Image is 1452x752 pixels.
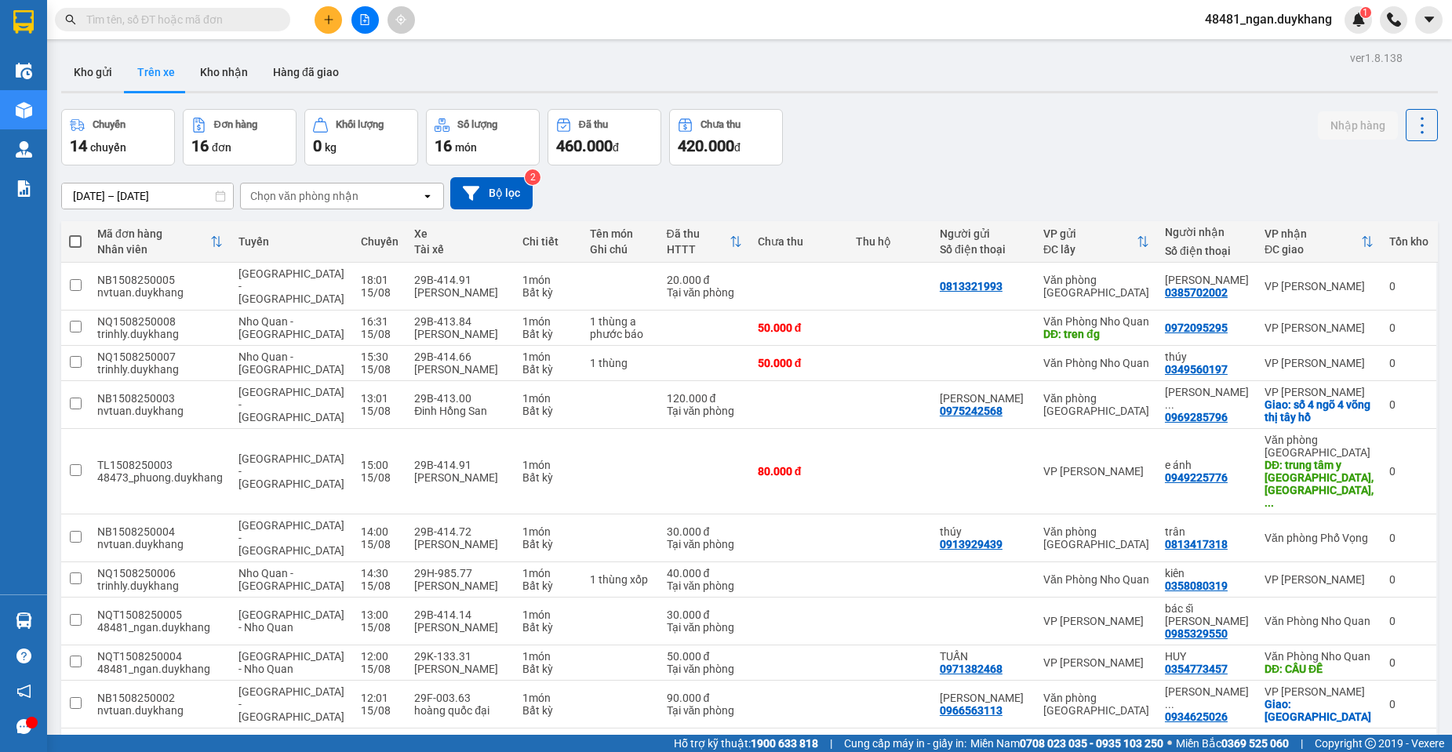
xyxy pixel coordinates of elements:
[522,621,574,634] div: Bất kỳ
[1389,573,1428,586] div: 0
[426,109,540,165] button: Số lượng16món
[940,525,1028,538] div: thúy
[361,692,398,704] div: 12:01
[238,519,344,557] span: [GEOGRAPHIC_DATA] - [GEOGRAPHIC_DATA]
[667,663,742,675] div: Tại văn phòng
[16,63,32,79] img: warehouse-icon
[522,392,574,405] div: 1 món
[414,227,507,240] div: Xe
[361,609,398,621] div: 13:00
[421,190,434,202] svg: open
[1265,573,1374,586] div: VP [PERSON_NAME]
[16,141,32,158] img: warehouse-icon
[97,315,223,328] div: NQ1508250008
[214,119,257,130] div: Đơn hàng
[414,328,507,340] div: [PERSON_NAME]
[1165,567,1249,579] div: kiên
[667,227,730,240] div: Đã thu
[734,141,741,154] span: đ
[336,119,384,130] div: Khối lượng
[1165,627,1228,640] div: 0985329550
[667,609,742,621] div: 30.000 đ
[183,109,297,165] button: Đơn hàng16đơn
[127,18,315,38] b: Duy Khang Limousine
[940,538,1003,550] div: 0913929439
[522,459,574,471] div: 1 món
[361,351,398,363] div: 15:30
[522,567,574,579] div: 1 món
[940,663,1003,675] div: 0971382468
[86,11,271,28] input: Tìm tên, số ĐT hoặc mã đơn
[556,136,613,155] span: 460.000
[522,315,574,328] div: 1 món
[260,53,351,91] button: Hàng đã giao
[1165,398,1174,411] span: ...
[315,6,342,34] button: plus
[1301,735,1303,752] span: |
[97,579,223,592] div: trinhly.duykhang
[1043,243,1137,256] div: ĐC lấy
[1389,280,1428,292] div: 0
[238,235,345,248] div: Tuyến
[61,53,125,91] button: Kho gửi
[1350,49,1403,67] div: ver 1.8.138
[97,351,223,363] div: NQ1508250007
[522,525,574,538] div: 1 món
[1389,532,1428,544] div: 0
[669,109,783,165] button: Chưa thu420.000đ
[1265,434,1374,459] div: Văn phòng [GEOGRAPHIC_DATA]
[414,538,507,550] div: [PERSON_NAME]
[435,136,452,155] span: 16
[1165,733,1249,746] div: NAM
[830,735,832,752] span: |
[1165,386,1249,411] div: Đinh Thị Ngọc Thủy
[522,328,574,340] div: Bất kỳ
[93,119,126,130] div: Chuyến
[97,286,223,299] div: nvtuan.duykhang
[1265,322,1374,334] div: VP [PERSON_NAME]
[361,392,398,405] div: 13:01
[1043,573,1149,586] div: Văn Phòng Nho Quan
[1165,698,1174,710] span: ...
[1265,663,1374,675] div: DĐ: CẦU ĐẾ
[1167,740,1172,747] span: ⚪️
[351,6,379,34] button: file-add
[667,243,730,256] div: HTTT
[1265,532,1374,544] div: Văn phòng Phố Vọng
[361,235,398,248] div: Chuyến
[1221,737,1289,750] strong: 0369 525 060
[97,704,223,717] div: nvtuan.duykhang
[1043,392,1149,417] div: Văn phòng [GEOGRAPHIC_DATA]
[97,459,223,471] div: TL1508250003
[1020,737,1163,750] strong: 0708 023 035 - 0935 103 250
[1257,221,1381,263] th: Toggle SortBy
[522,286,574,299] div: Bất kỳ
[1192,9,1345,29] span: 48481_ngan.duykhang
[1165,579,1228,592] div: 0358080319
[361,621,398,634] div: 15/08
[414,392,507,405] div: 29B-413.00
[1389,656,1428,669] div: 0
[1043,274,1149,299] div: Văn phòng [GEOGRAPHIC_DATA]
[522,609,574,621] div: 1 món
[1352,13,1366,27] img: icon-new-feature
[414,733,507,746] div: 29K-133.31
[304,109,418,165] button: Khối lượng0kg
[97,525,223,538] div: NB1508250004
[1415,6,1443,34] button: caret-down
[1043,525,1149,550] div: Văn phòng [GEOGRAPHIC_DATA]
[97,392,223,405] div: NB1508250003
[388,6,415,34] button: aim
[361,471,398,484] div: 15/08
[414,609,507,621] div: 29B-414.14
[16,102,32,118] img: warehouse-icon
[238,567,344,592] span: Nho Quan - [GEOGRAPHIC_DATA]
[238,452,344,490] span: [GEOGRAPHIC_DATA] - [GEOGRAPHIC_DATA]
[1043,227,1137,240] div: VP gửi
[16,719,31,734] span: message
[525,169,540,185] sup: 2
[613,141,619,154] span: đ
[97,227,210,240] div: Mã đơn hàng
[414,471,507,484] div: [PERSON_NAME]
[522,579,574,592] div: Bất kỳ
